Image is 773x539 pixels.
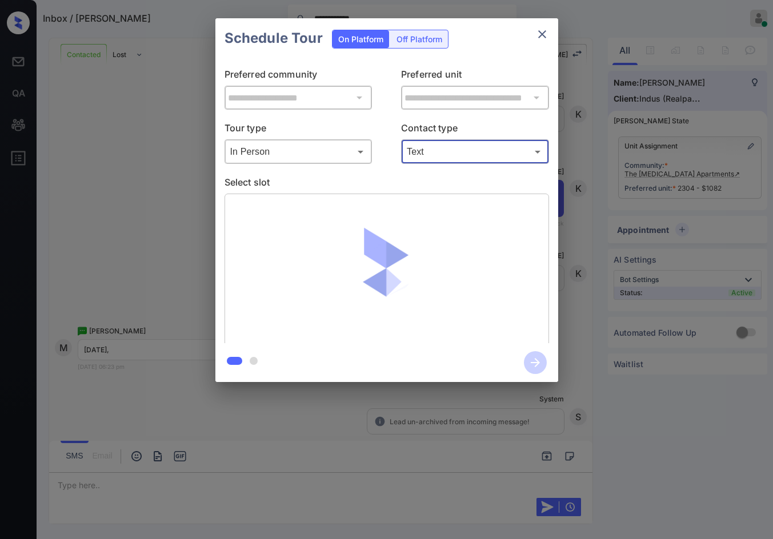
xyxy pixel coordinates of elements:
div: Off Platform [391,30,448,48]
img: loaderv1.7921fd1ed0a854f04152.gif [319,203,454,337]
h2: Schedule Tour [215,18,332,58]
div: In Person [227,142,370,161]
div: Text [404,142,546,161]
p: Preferred unit [401,67,549,86]
div: On Platform [333,30,389,48]
button: btn-next [517,348,554,377]
p: Tour type [225,121,373,139]
p: Preferred community [225,67,373,86]
p: Select slot [225,175,549,194]
p: Contact type [401,121,549,139]
button: close [531,23,554,46]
